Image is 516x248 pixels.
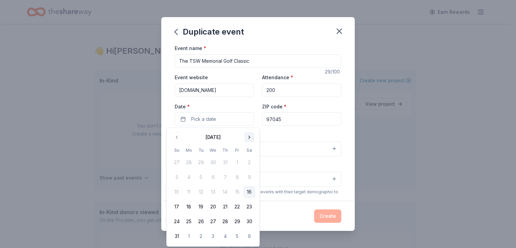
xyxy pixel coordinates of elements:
[175,45,206,52] label: Event name
[175,112,254,126] button: Pick a date
[206,133,221,141] div: [DATE]
[243,215,255,228] button: 30
[262,84,341,97] input: 20
[183,201,195,213] button: 18
[243,147,255,154] th: Saturday
[219,147,231,154] th: Thursday
[183,147,195,154] th: Monday
[243,186,255,198] button: 16
[183,215,195,228] button: 25
[231,201,243,213] button: 22
[207,230,219,242] button: 3
[219,201,231,213] button: 21
[231,230,243,242] button: 5
[262,74,293,81] label: Attendance
[219,215,231,228] button: 28
[175,84,254,97] input: https://www...
[207,215,219,228] button: 27
[171,147,183,154] th: Sunday
[175,74,208,81] label: Event website
[175,54,341,68] input: Spring Fundraiser
[172,133,181,142] button: Go to previous month
[262,103,287,110] label: ZIP code
[171,215,183,228] button: 24
[245,133,254,142] button: Go to next month
[243,201,255,213] button: 23
[195,230,207,242] button: 2
[195,147,207,154] th: Tuesday
[175,27,244,37] div: Duplicate event
[171,230,183,242] button: 31
[195,215,207,228] button: 26
[231,147,243,154] th: Friday
[243,230,255,242] button: 6
[207,201,219,213] button: 20
[231,215,243,228] button: 29
[183,230,195,242] button: 1
[219,230,231,242] button: 4
[207,147,219,154] th: Wednesday
[262,112,341,126] input: 12345 (U.S. only)
[175,103,254,110] label: Date
[325,68,341,76] div: 29 /100
[191,115,216,123] span: Pick a date
[171,201,183,213] button: 17
[195,201,207,213] button: 19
